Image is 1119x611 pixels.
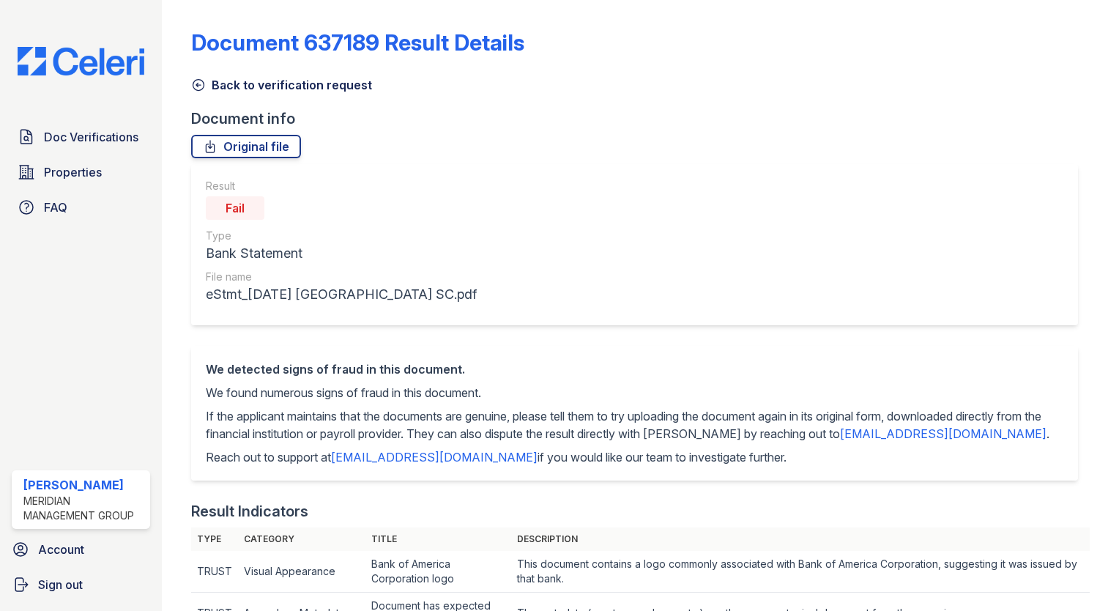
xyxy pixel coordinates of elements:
a: [EMAIL_ADDRESS][DOMAIN_NAME] [331,450,538,464]
div: Document info [191,108,1090,129]
a: [EMAIL_ADDRESS][DOMAIN_NAME] [840,426,1046,441]
th: Title [365,527,510,551]
span: . [1046,426,1049,441]
td: Bank of America Corporation logo [365,551,510,593]
div: eStmt_[DATE] [GEOGRAPHIC_DATA] SC.pdf [206,284,477,305]
div: Fail [206,196,264,220]
a: Back to verification request [191,76,372,94]
a: FAQ [12,193,150,222]
th: Type [191,527,238,551]
th: Description [511,527,1090,551]
td: TRUST [191,551,238,593]
td: Visual Appearance [238,551,365,593]
a: Document 637189 Result Details [191,29,524,56]
a: Doc Verifications [12,122,150,152]
div: File name [206,270,477,284]
span: Sign out [38,576,83,593]
div: We detected signs of fraud in this document. [206,360,1063,378]
a: Original file [191,135,301,158]
div: Result [206,179,477,193]
a: Properties [12,158,150,187]
td: This document contains a logo commonly associated with Bank of America Corporation, suggesting it... [511,551,1090,593]
span: Properties [44,163,102,181]
img: CE_Logo_Blue-a8612792a0a2168367f1c8372b55b34899dd931a85d93a1a3d3e32e68fde9ad4.png [6,47,156,75]
p: If the applicant maintains that the documents are genuine, please tell them to try uploading the ... [206,407,1063,442]
div: Result Indicators [191,501,308,522]
a: Account [6,535,156,564]
p: Reach out to support at if you would like our team to investigate further. [206,448,1063,466]
span: FAQ [44,199,67,216]
a: Sign out [6,570,156,599]
div: Bank Statement [206,243,477,264]
span: Account [38,541,84,558]
div: [PERSON_NAME] [23,476,144,494]
p: We found numerous signs of fraud in this document. [206,384,1063,401]
div: Meridian Management Group [23,494,144,523]
th: Category [238,527,365,551]
span: Doc Verifications [44,128,138,146]
div: Type [206,229,477,243]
